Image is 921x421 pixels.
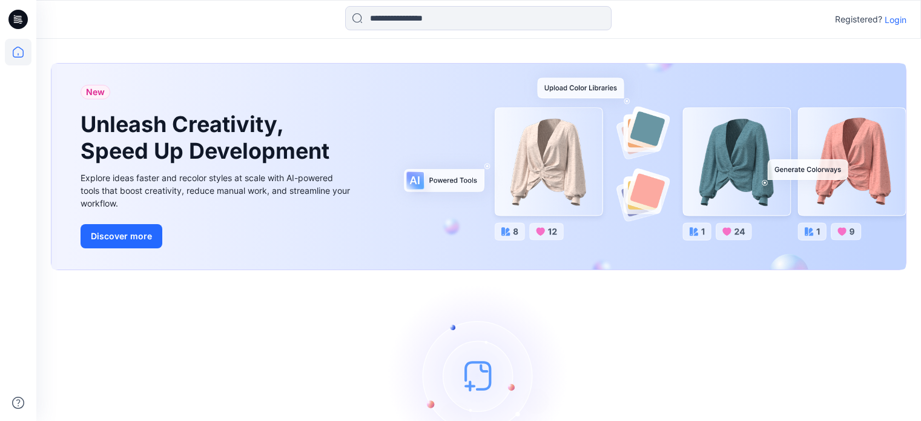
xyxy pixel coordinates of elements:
h1: Unleash Creativity, Speed Up Development [81,111,335,164]
a: Discover more [81,224,353,248]
p: Registered? [835,12,882,27]
span: New [86,85,105,99]
div: Explore ideas faster and recolor styles at scale with AI-powered tools that boost creativity, red... [81,171,353,210]
button: Discover more [81,224,162,248]
p: Login [885,13,906,26]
